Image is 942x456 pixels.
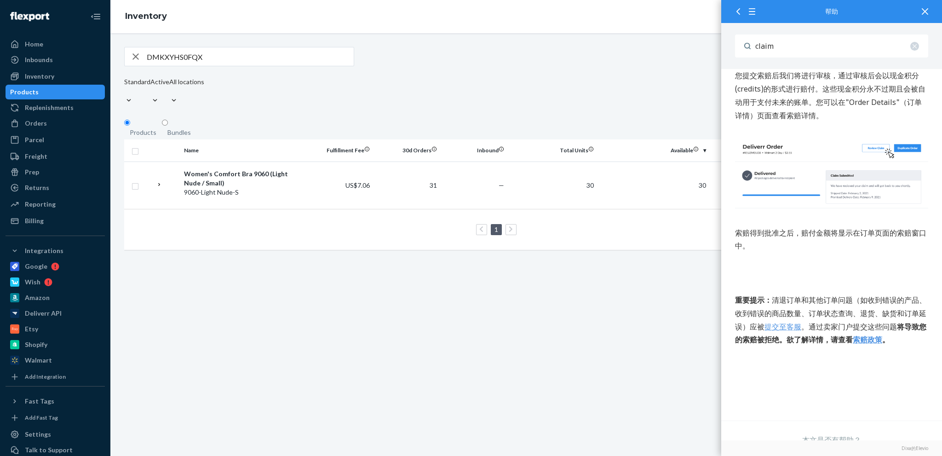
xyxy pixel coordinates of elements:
[25,262,47,271] div: Google
[6,275,105,289] a: Wish
[6,412,105,423] a: Add Fast Tag
[25,55,53,64] div: Inbounds
[25,309,62,318] div: Deliverr API
[6,306,105,321] a: Deliverr API
[25,135,44,144] div: Parcel
[306,139,373,162] th: Fulfillment Fee
[150,87,151,96] input: Active
[184,188,303,197] div: 9060-Light Nude-S
[25,119,47,128] div: Orders
[6,165,105,179] a: Prep
[6,52,105,67] a: Inbounds
[25,183,49,192] div: Returns
[6,290,105,305] a: Amazon
[6,180,105,195] a: Returns
[6,394,105,409] button: Fast Tags
[125,11,167,21] a: Inventory
[14,380,109,390] span: 为仍在运输中的包裹提交索赔
[735,445,928,451] a: Dixa的Elevio
[6,353,105,368] a: Walmart
[721,435,942,445] div: 本文是否有帮助？
[6,371,105,382] a: Add Integration
[735,8,928,15] div: 帮助
[441,139,508,162] th: Inbound
[373,139,441,162] th: 30d Orders
[86,7,105,26] button: Close Navigation
[25,430,51,439] div: Settings
[14,434,43,444] a: 以下索赔
[25,340,47,349] div: Shopify
[6,149,105,164] a: Freight
[25,356,52,365] div: Walmart
[373,162,441,209] td: 31
[14,18,207,34] div: 509 如何提交订单索赔
[6,214,105,228] a: Billing
[147,47,354,66] input: Search inventory by name or sku
[493,225,500,233] a: Page 1 is your current page
[130,128,156,137] div: Products
[25,397,54,406] div: Fast Tags
[6,197,105,212] a: Reporting
[25,152,47,161] div: Freight
[25,72,54,81] div: Inventory
[6,259,105,274] a: Google
[6,100,105,115] a: Replenishments
[345,181,370,189] span: US$7.06
[6,37,105,52] a: Home
[508,139,597,162] th: Total Units
[6,427,105,442] a: Settings
[10,12,49,21] img: Flexport logo
[25,40,43,49] div: Home
[25,103,74,112] div: Replenishments
[6,337,105,352] a: Shopify
[14,275,207,361] img: 2.png
[124,120,130,126] input: Products
[6,69,105,84] a: Inventory
[14,433,207,446] p: 将获得受理：
[751,35,928,58] input: Search
[6,116,105,131] a: Orders
[499,181,504,189] span: —
[14,127,207,203] img: 1.png
[180,139,306,162] th: Name
[14,223,117,233] span: 为受损产品或丢失货物提交索赔
[124,87,125,96] input: Standard
[25,293,50,302] div: Amazon
[25,167,39,177] div: Prep
[25,216,44,225] div: Billing
[25,246,63,255] div: Integrations
[169,77,204,87] div: All locations
[25,414,58,421] div: Add Fast Tag
[25,373,66,381] div: Add Integration
[184,169,303,188] div: Women's Comfort Bra 9060 (Light Nude / Small)
[25,277,40,287] div: Wish
[118,3,174,30] ol: breadcrumbs
[6,133,105,147] a: Parcel
[169,87,170,96] input: All locations
[6,322,105,336] a: Etsy
[699,181,706,189] span: 30
[597,139,710,162] th: Available
[124,77,150,87] div: Standard
[710,139,850,162] th: Total Unavailable
[167,128,191,137] div: Bundles
[25,324,38,334] div: Etsy
[14,72,207,86] p: 碰到以上情况您可以通过卖家门户网站直接提交订单索赔！
[6,85,105,99] a: Products
[10,87,39,97] div: Products
[25,445,73,455] div: Talk to Support
[586,181,594,189] span: 30
[150,77,169,87] div: Active
[6,243,105,258] button: Integrations
[25,200,56,209] div: Reporting
[162,120,168,126] input: Bundles
[14,46,207,59] p: 订单丢失？订单没有物流更新？送达的产品受损？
